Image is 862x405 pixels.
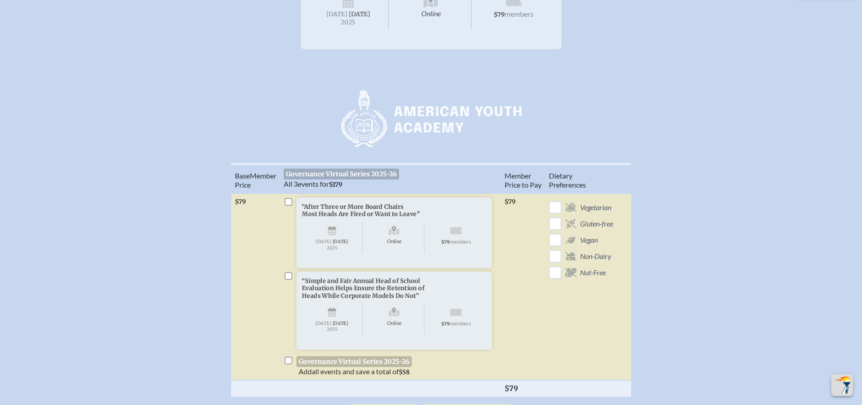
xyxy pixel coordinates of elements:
span: er [270,171,276,180]
span: Non-Dairy [580,252,611,261]
p: all events and save a total of [296,367,412,376]
span: members [449,320,471,326]
span: Online [364,304,424,335]
span: [DATE] [326,10,348,18]
span: $179 [329,181,342,188]
span: [DATE] [332,320,348,326]
span: $79 [441,239,449,245]
img: To the top [833,376,851,394]
p: Governance Virtual Series 2025-26 [296,356,412,367]
span: Base [235,171,250,180]
span: Nut-Free [580,268,606,277]
span: Gluten-free [580,219,613,228]
span: [DATE] [349,10,370,18]
img: American Youth Academy [341,89,522,147]
span: Governance Virtual Series 2025-26 [284,169,400,179]
span: 2025 [307,245,357,250]
span: events for [284,179,342,188]
th: Memb [231,164,280,193]
span: 2025 [315,19,381,26]
span: Vegetarian [580,203,611,212]
th: $79 [501,380,545,396]
span: “After Three or More Board Chairs Most Heads Are Fired or Want to Leave” [302,203,419,218]
span: [DATE] [315,239,331,245]
span: $79 [505,198,515,206]
span: Online [364,222,424,253]
span: members [505,9,533,18]
span: [DATE] [332,239,348,245]
button: Scroll Top [831,374,853,396]
span: All 3 [284,179,298,188]
th: Member Price to Pay [501,164,545,193]
span: Add [299,367,312,376]
th: Diet [545,164,617,193]
span: $79 [494,11,505,19]
span: ary Preferences [549,171,586,189]
span: Vegan [580,235,598,245]
span: Price [235,180,251,189]
span: “Simple and Fair Annual Head of School Evaluation Helps Ensure the Retention of Heads While Corpo... [302,277,424,299]
span: $58 [399,368,410,376]
span: members [449,238,471,245]
span: [DATE] [315,320,331,326]
span: $79 [235,198,246,206]
span: $79 [441,321,449,327]
span: 2025 [307,327,357,332]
